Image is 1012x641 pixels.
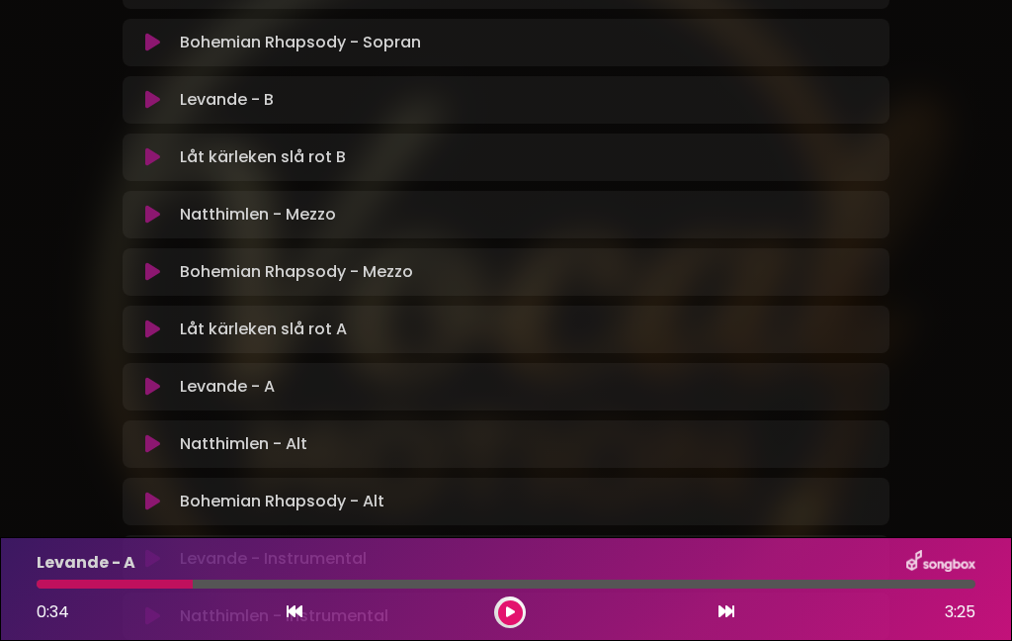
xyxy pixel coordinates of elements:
font: Levande - A [180,375,275,398]
font: Natthimlen - Mezzo [180,203,336,226]
img: songbox-logo-white.png [906,550,975,576]
font: 3:25 [945,600,975,623]
font: Bohemian Rhapsody - Sopran [180,31,421,53]
font: Låt kärleken slå rot B [180,145,346,168]
font: Bohemian Rhapsody - Mezzo [180,260,413,283]
font: Bohemian Rhapsody - Alt [180,490,384,512]
font: Levande - B [180,88,274,111]
font: Låt kärleken slå rot A [180,318,347,340]
font: Levande - A [37,551,135,574]
font: 0:34 [37,600,69,623]
font: Natthimlen - Alt [180,432,307,455]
